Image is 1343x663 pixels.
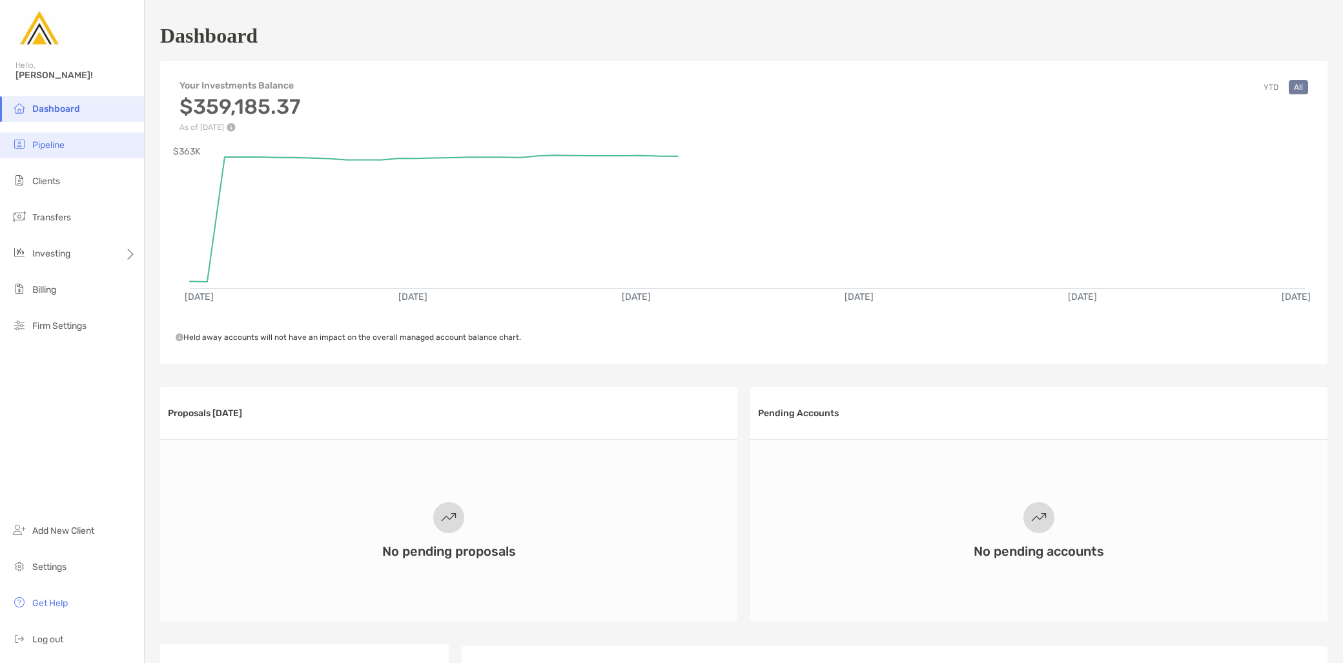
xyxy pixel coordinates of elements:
span: Log out [32,634,63,645]
img: Performance Info [227,123,236,132]
button: All [1289,80,1308,94]
text: [DATE] [185,291,214,302]
span: Held away accounts will not have an impact on the overall managed account balance chart. [176,333,521,342]
span: Pipeline [32,140,65,151]
span: Settings [32,562,67,573]
img: transfers icon [12,209,27,224]
text: [DATE] [845,291,874,302]
img: add_new_client icon [12,522,27,538]
span: Investing [32,248,70,259]
p: As of [DATE] [179,123,300,132]
text: [DATE] [1282,291,1311,302]
img: firm-settings icon [12,317,27,333]
text: [DATE] [398,291,427,302]
span: Get Help [32,598,68,609]
img: clients icon [12,173,27,188]
h3: No pending proposals [382,543,516,559]
img: pipeline icon [12,136,27,152]
span: Transfers [32,212,71,223]
span: Clients [32,176,60,187]
text: [DATE] [622,291,651,302]
span: [PERSON_NAME]! [15,70,136,81]
text: [DATE] [1068,291,1097,302]
span: Firm Settings [32,321,87,331]
img: billing icon [12,281,27,297]
h3: Proposals [DATE] [168,408,242,419]
button: YTD [1258,80,1284,94]
img: settings icon [12,558,27,574]
img: Zoe Logo [15,5,62,52]
h3: $359,185.37 [179,94,300,119]
text: $363K [173,146,201,157]
img: dashboard icon [12,100,27,116]
h1: Dashboard [160,24,258,48]
span: Add New Client [32,525,94,536]
h4: Your Investments Balance [179,80,300,91]
span: Billing [32,284,56,295]
img: logout icon [12,631,27,646]
h3: Pending Accounts [758,408,839,419]
span: Dashboard [32,103,80,114]
img: get-help icon [12,595,27,610]
img: investing icon [12,245,27,260]
h3: No pending accounts [974,543,1104,559]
